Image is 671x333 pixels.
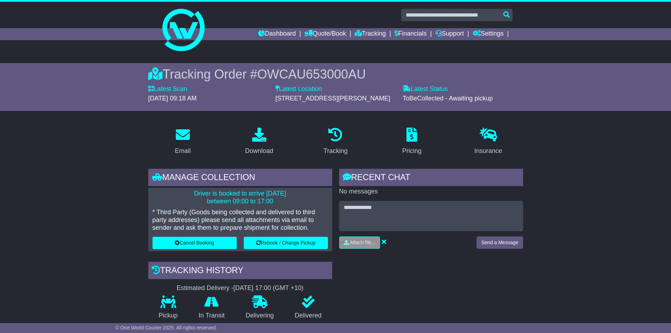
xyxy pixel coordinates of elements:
[275,85,322,93] label: Latest Location
[319,125,352,158] a: Tracking
[257,67,366,81] span: OWCAU653000AU
[339,188,523,196] p: No messages
[403,95,493,102] span: ToBeCollected - Awaiting pickup
[148,95,197,102] span: [DATE] 09:18 AM
[394,28,427,40] a: Financials
[170,125,195,158] a: Email
[188,312,235,320] p: In Transit
[323,146,347,156] div: Tracking
[148,284,332,292] div: Estimated Delivery -
[153,190,328,205] p: Driver is booked to arrive [DATE] between 09:00 to 17:00
[435,28,464,40] a: Support
[148,67,523,82] div: Tracking Order #
[275,95,390,102] span: [STREET_ADDRESS][PERSON_NAME]
[403,85,448,93] label: Latest Status
[148,169,332,188] div: Manage collection
[148,262,332,281] div: Tracking history
[470,125,507,158] a: Insurance
[148,312,188,320] p: Pickup
[244,237,328,249] button: Rebook / Change Pickup
[477,236,523,249] button: Send a Message
[355,28,386,40] a: Tracking
[258,28,296,40] a: Dashboard
[474,146,502,156] div: Insurance
[398,125,426,158] a: Pricing
[153,209,328,232] p: * Third Party (Goods being collected and delivered to third party addresses) please send all atta...
[235,312,285,320] p: Delivering
[473,28,504,40] a: Settings
[339,169,523,188] div: RECENT CHAT
[234,284,304,292] div: [DATE] 17:00 (GMT +10)
[153,237,237,249] button: Cancel Booking
[116,325,217,331] span: © One World Courier 2025. All rights reserved.
[245,146,273,156] div: Download
[148,85,187,93] label: Latest Scan
[284,312,332,320] p: Delivered
[241,125,278,158] a: Download
[304,28,346,40] a: Quote/Book
[175,146,191,156] div: Email
[402,146,422,156] div: Pricing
